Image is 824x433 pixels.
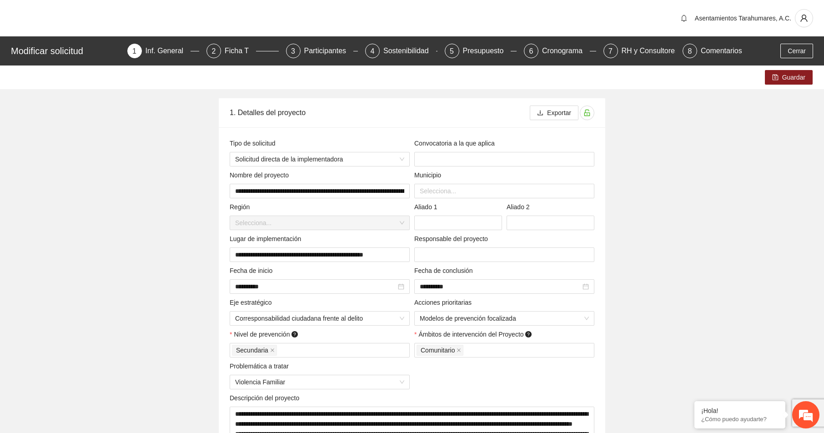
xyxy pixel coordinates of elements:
span: Tipo de solicitud [230,138,279,148]
button: Cerrar [780,44,813,58]
div: Ficha T [225,44,256,58]
div: 5Presupuesto [445,44,517,58]
span: 8 [688,47,692,55]
span: Responsable del proyecto [414,234,492,244]
span: 2 [212,47,216,55]
span: Solicitud directa de la implementadora [235,152,404,166]
span: bell [677,15,691,22]
span: Problemática a tratar [230,361,292,371]
span: Municipio [414,170,445,180]
span: Corresponsabilidad ciudadana frente al delito [235,312,404,325]
span: Fecha de inicio [230,266,276,276]
span: question-circle [525,331,532,337]
span: question-circle [291,331,298,337]
span: 7 [608,47,613,55]
span: Fecha de conclusión [414,266,476,276]
span: Nombre del proyecto [230,170,292,180]
span: 4 [371,47,375,55]
div: 1. Detalles del proyecto [230,100,530,126]
span: Comunitario [421,345,455,355]
div: 4Sostenibilidad [365,44,437,58]
span: close [270,348,275,352]
span: 5 [450,47,454,55]
div: 7RH y Consultores [603,44,676,58]
div: Participantes [304,44,354,58]
span: Secundaria [232,345,277,356]
span: Ámbitos de intervención del Proyecto [418,329,533,339]
span: Cerrar [788,46,806,56]
span: Eje estratégico [230,297,275,307]
div: RH y Consultores [622,44,686,58]
p: ¿Cómo puedo ayudarte? [701,416,779,423]
button: downloadExportar [530,106,578,120]
div: Modificar solicitud [11,44,122,58]
button: bell [677,11,691,25]
span: close [457,348,461,352]
div: Cronograma [542,44,590,58]
span: Secundaria [236,345,268,355]
div: Inf. General [146,44,191,58]
div: 1Inf. General [127,44,200,58]
span: Asentamientos Tarahumares, A.C. [695,15,791,22]
div: 2Ficha T [206,44,279,58]
div: ¡Hola! [701,407,779,414]
span: Modelos de prevención focalizada [420,312,589,325]
span: Convocatoria a la que aplica [414,138,498,148]
span: Guardar [782,72,805,82]
span: Comunitario [417,345,463,356]
span: Descripción del proyecto [230,393,303,403]
span: Aliado 2 [507,202,533,212]
span: Exportar [547,108,571,118]
button: user [795,9,813,27]
span: 6 [529,47,533,55]
div: 3Participantes [286,44,358,58]
span: unlock [580,109,594,116]
button: saveGuardar [765,70,813,85]
div: 6Cronograma [524,44,596,58]
span: Acciones prioritarias [414,297,475,307]
div: Comentarios [701,44,742,58]
div: 8Comentarios [683,44,742,58]
span: download [537,110,543,117]
span: Nivel de prevención [234,329,300,339]
span: Aliado 1 [414,202,441,212]
div: Sostenibilidad [383,44,436,58]
span: Violencia Familiar [235,375,404,389]
span: 3 [291,47,295,55]
span: user [795,14,813,22]
span: save [772,74,779,81]
div: Presupuesto [463,44,511,58]
span: Lugar de implementación [230,234,305,244]
button: unlock [580,106,594,120]
span: 1 [132,47,136,55]
span: Región [230,202,253,212]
